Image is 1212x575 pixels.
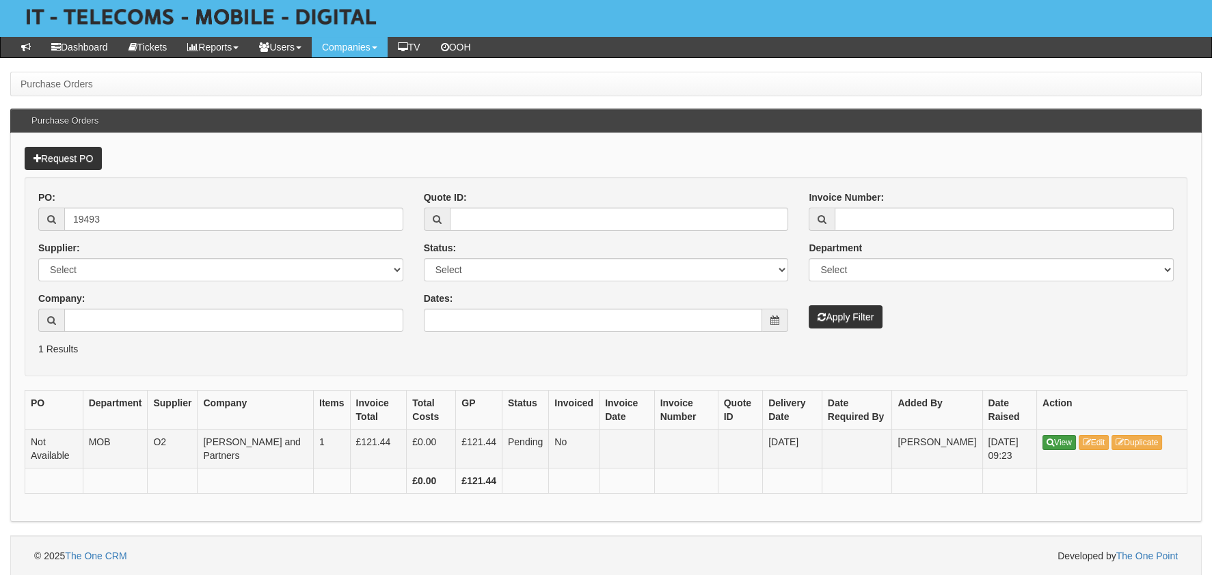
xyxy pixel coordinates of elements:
label: Supplier: [38,241,80,255]
label: Status: [424,241,456,255]
label: PO: [38,191,55,204]
th: Invoice Date [600,390,654,429]
td: £121.44 [350,429,407,468]
th: Action [1037,390,1187,429]
a: Duplicate [1112,435,1162,450]
a: Request PO [25,147,102,170]
th: Company [198,390,314,429]
th: Status [502,390,548,429]
td: £121.44 [456,429,502,468]
th: Items [313,390,350,429]
a: View [1042,435,1076,450]
th: Date Required By [822,390,892,429]
label: Invoice Number: [809,191,884,204]
th: Invoice Number [654,390,718,429]
span: Developed by [1058,549,1178,563]
a: Reports [177,37,249,57]
a: Edit [1079,435,1109,450]
td: 1 [313,429,350,468]
a: Companies [312,37,388,57]
td: O2 [148,429,198,468]
th: Department [83,390,148,429]
label: Department [809,241,862,255]
th: Invoiced [549,390,600,429]
li: Purchase Orders [21,77,93,91]
label: Company: [38,292,85,305]
a: OOH [431,37,481,57]
td: [PERSON_NAME] [892,429,982,468]
label: Quote ID: [424,191,467,204]
th: Added By [892,390,982,429]
td: £0.00 [407,429,456,468]
a: Users [249,37,312,57]
td: [DATE] [763,429,822,468]
th: £0.00 [407,468,456,493]
td: [DATE] 09:23 [982,429,1037,468]
th: GP [456,390,502,429]
td: MOB [83,429,148,468]
th: Quote ID [718,390,762,429]
th: £121.44 [456,468,502,493]
a: The One CRM [65,550,126,561]
p: 1 Results [38,342,1174,356]
a: The One Point [1116,550,1178,561]
span: © 2025 [34,550,127,561]
a: TV [388,37,431,57]
button: Apply Filter [809,305,883,328]
a: Dashboard [41,37,118,57]
td: No [549,429,600,468]
a: Tickets [118,37,178,57]
th: Date Raised [982,390,1037,429]
th: PO [25,390,83,429]
td: Pending [502,429,548,468]
th: Delivery Date [763,390,822,429]
th: Total Costs [407,390,456,429]
h3: Purchase Orders [25,109,105,132]
th: Invoice Total [350,390,407,429]
td: Not Available [25,429,83,468]
label: Dates: [424,292,453,305]
th: Supplier [148,390,198,429]
td: [PERSON_NAME] and Partners [198,429,314,468]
